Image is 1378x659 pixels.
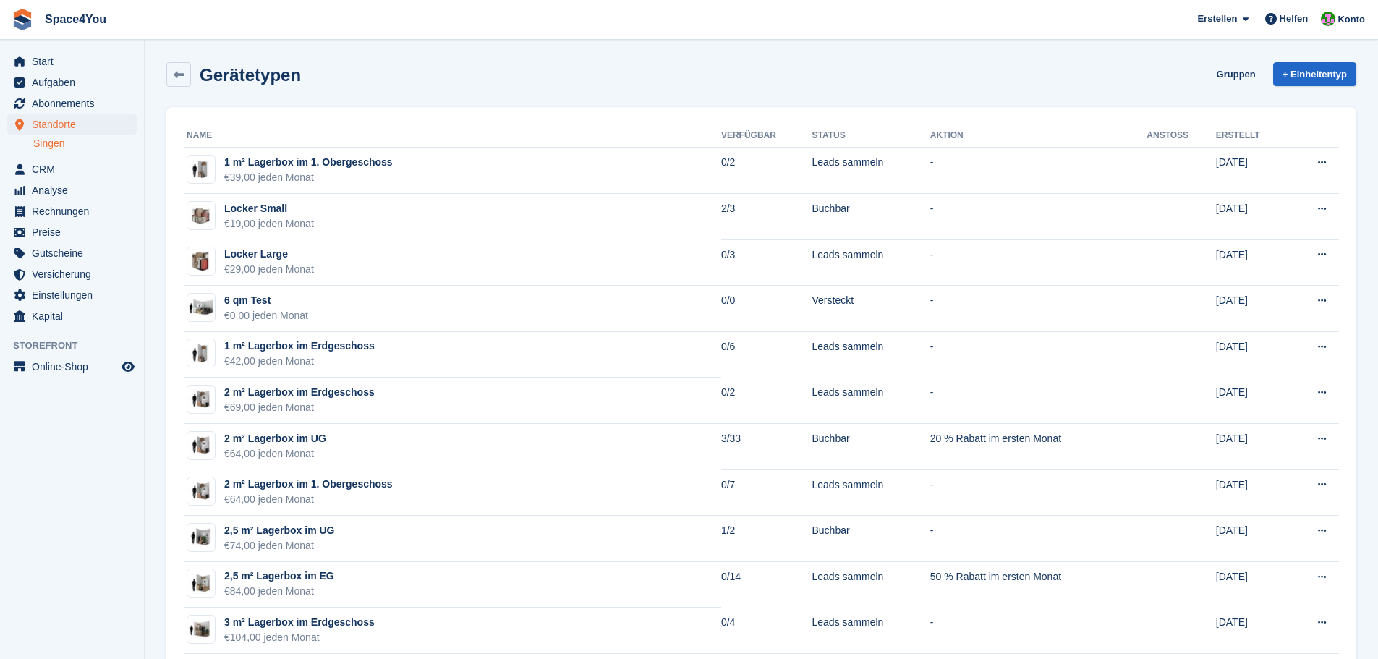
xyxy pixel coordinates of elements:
div: €64,00 jeden Monat [224,446,326,462]
a: menu [7,306,137,326]
a: menu [7,93,137,114]
img: 10-sqft-unit.jpg [187,159,215,180]
div: 2 m² Lagerbox im 1. Obergeschoss [224,477,393,492]
td: Leads sammeln [812,608,930,654]
a: Vorschau-Shop [119,358,137,375]
td: 0/7 [721,469,812,516]
a: menu [7,114,137,135]
img: Locker%20Medium%201%20-%20Plain.jpg [187,202,215,229]
span: Gutscheine [32,243,119,263]
a: Speisekarte [7,357,137,377]
div: €64,00 jeden Monat [224,492,393,507]
td: Leads sammeln [812,562,930,608]
div: €42,00 jeden Monat [224,354,375,369]
span: Online-Shop [32,357,119,377]
span: CRM [32,159,119,179]
div: 2 m² Lagerbox im UG [224,431,326,446]
div: Locker Large [224,247,314,262]
div: €69,00 jeden Monat [224,400,375,415]
img: 2,8qm-unit.jpg [187,527,215,548]
div: €39,00 jeden Monat [224,170,393,185]
td: Leads sammeln [812,239,930,286]
td: Buchbar [812,194,930,240]
td: 0/4 [721,608,812,654]
a: menu [7,264,137,284]
a: Singen [33,137,137,150]
td: 3/33 [721,424,812,470]
span: Rechnungen [32,201,119,221]
td: 0/2 [721,378,812,424]
td: 0/0 [721,286,812,332]
img: stora-icon-8386f47178a22dfd0bd8f6a31ec36ba5ce8667c1dd55bd0f319d3a0aa187defe.svg [12,9,33,30]
td: - [930,332,1147,378]
span: Preise [32,222,119,242]
td: [DATE] [1216,378,1289,424]
td: [DATE] [1216,469,1289,516]
span: Konto [1337,12,1365,27]
img: 2,0%20qm-sqft-unit.jpg [187,435,215,456]
a: menu [7,243,137,263]
td: [DATE] [1216,424,1289,470]
td: [DATE] [1216,516,1289,562]
div: 2 m² Lagerbox im Erdgeschoss [224,385,375,400]
span: Einstellungen [32,285,119,305]
span: Erstellen [1197,12,1237,26]
td: 0/3 [721,239,812,286]
a: menu [7,180,137,200]
div: 2,5 m² Lagerbox im UG [224,523,334,538]
a: Gruppen [1211,62,1262,86]
a: Space4You [39,7,112,31]
td: Leads sammeln [812,378,930,424]
div: 1 m² Lagerbox im Erdgeschoss [224,339,375,354]
img: 25-sqft-unit.jpg [187,573,215,594]
img: 7,0%20qm-unit.jpg [187,297,215,318]
span: Helfen [1280,12,1309,26]
span: Analyse [32,180,119,200]
td: - [930,194,1147,240]
td: [DATE] [1216,332,1289,378]
td: [DATE] [1216,562,1289,608]
div: 1 m² Lagerbox im 1. Obergeschoss [224,155,393,170]
img: 2,0%20qm-sqft-unit.jpg [187,389,215,410]
a: menu [7,159,137,179]
td: - [930,469,1147,516]
span: Abonnements [32,93,119,114]
th: Aktion [930,124,1147,148]
span: Kapital [32,306,119,326]
td: 0/6 [721,332,812,378]
span: Aufgaben [32,72,119,93]
img: 3,0%20q-unit.jpg [187,619,215,640]
a: menu [7,72,137,93]
td: 2/3 [721,194,812,240]
a: + Einheitentyp [1273,62,1356,86]
td: [DATE] [1216,148,1289,194]
span: Standorte [32,114,119,135]
a: menu [7,201,137,221]
div: 3 m² Lagerbox im Erdgeschoss [224,615,375,630]
th: Status [812,124,930,148]
td: Buchbar [812,516,930,562]
div: Locker Small [224,201,314,216]
td: - [930,378,1147,424]
td: 1/2 [721,516,812,562]
td: [DATE] [1216,239,1289,286]
a: menu [7,285,137,305]
a: menu [7,222,137,242]
img: Luca-André Talhoff [1321,12,1335,26]
th: Anstoß [1147,124,1215,148]
div: €29,00 jeden Monat [224,262,314,277]
th: Name [184,124,721,148]
span: Start [32,51,119,72]
td: Versteckt [812,286,930,332]
td: - [930,286,1147,332]
td: Leads sammeln [812,148,930,194]
td: - [930,148,1147,194]
td: Leads sammeln [812,469,930,516]
span: Storefront [13,339,144,353]
td: 0/2 [721,148,812,194]
div: 6 qm Test [224,293,308,308]
div: 2,5 m² Lagerbox im EG [224,569,334,584]
td: - [930,608,1147,654]
h2: Gerätetypen [200,65,301,85]
a: menu [7,51,137,72]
